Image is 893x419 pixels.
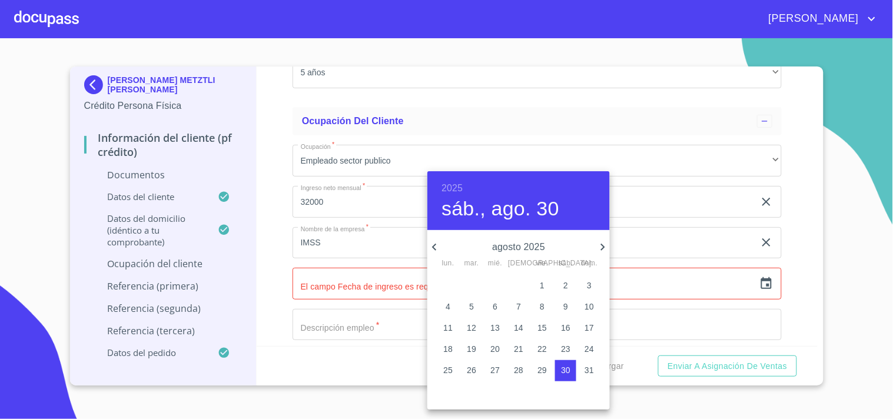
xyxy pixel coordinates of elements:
[585,322,594,334] p: 17
[579,339,600,360] button: 24
[467,343,476,355] p: 19
[563,280,568,291] p: 2
[579,275,600,297] button: 3
[441,240,596,254] p: agosto 2025
[508,318,529,339] button: 14
[537,343,547,355] p: 22
[555,275,576,297] button: 2
[587,280,592,291] p: 3
[461,339,482,360] button: 19
[484,339,506,360] button: 20
[537,364,547,376] p: 29
[579,360,600,381] button: 31
[532,297,553,318] button: 8
[484,318,506,339] button: 13
[532,275,553,297] button: 1
[467,322,476,334] p: 12
[493,301,497,312] p: 6
[484,258,506,270] span: mié.
[561,343,570,355] p: 23
[461,318,482,339] button: 12
[579,318,600,339] button: 17
[561,322,570,334] p: 16
[484,360,506,381] button: 27
[508,360,529,381] button: 28
[514,364,523,376] p: 28
[461,360,482,381] button: 26
[508,297,529,318] button: 7
[555,258,576,270] span: sáb.
[585,301,594,312] p: 10
[441,180,463,197] button: 2025
[585,364,594,376] p: 31
[484,297,506,318] button: 6
[555,360,576,381] button: 30
[516,301,521,312] p: 7
[508,258,529,270] span: [DEMOGRAPHIC_DATA].
[437,318,459,339] button: 11
[563,301,568,312] p: 9
[490,364,500,376] p: 27
[532,318,553,339] button: 15
[469,301,474,312] p: 5
[579,258,600,270] span: dom.
[585,343,594,355] p: 24
[532,339,553,360] button: 22
[467,364,476,376] p: 26
[443,322,453,334] p: 11
[437,297,459,318] button: 4
[540,301,545,312] p: 8
[443,364,453,376] p: 25
[579,297,600,318] button: 10
[555,339,576,360] button: 23
[461,258,482,270] span: mar.
[537,322,547,334] p: 15
[490,343,500,355] p: 20
[446,301,450,312] p: 4
[490,322,500,334] p: 13
[514,322,523,334] p: 14
[555,318,576,339] button: 16
[437,258,459,270] span: lun.
[437,339,459,360] button: 18
[508,339,529,360] button: 21
[532,258,553,270] span: vie.
[437,360,459,381] button: 25
[532,360,553,381] button: 29
[441,197,559,221] button: sáb., ago. 30
[514,343,523,355] p: 21
[443,343,453,355] p: 18
[540,280,545,291] p: 1
[561,364,570,376] p: 30
[461,297,482,318] button: 5
[555,297,576,318] button: 9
